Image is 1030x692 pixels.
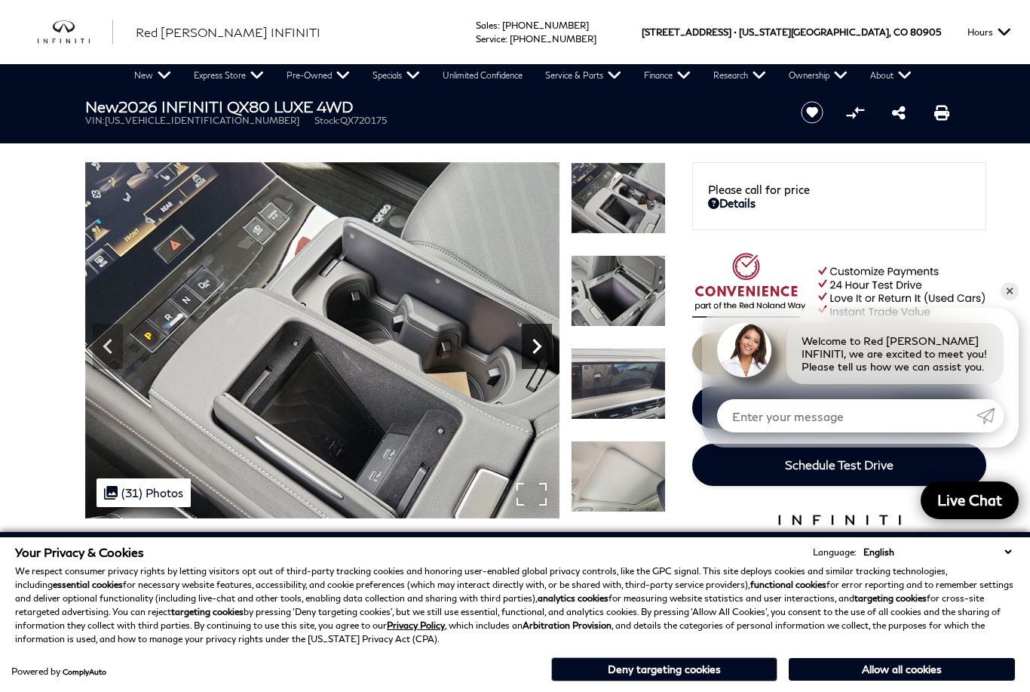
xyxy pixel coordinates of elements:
[976,399,1004,432] a: Submit
[813,548,857,557] div: Language:
[93,324,123,369] div: Previous
[717,323,771,377] img: Agent profile photo
[85,97,118,115] strong: New
[692,444,986,486] a: Schedule Test Drive
[97,478,191,507] div: (31) Photos
[717,399,976,432] input: Enter your message
[538,592,608,604] strong: analytics cookies
[750,579,826,590] strong: functional cookies
[571,348,666,420] img: New 2026 RADIANT WHITE INFINITI LUXE 4WD image 20
[171,606,244,617] strong: targeting cookies
[523,620,612,631] strong: Arbitration Provision
[571,162,666,234] img: New 2026 RADIANT WHITE INFINITI LUXE 4WD image 18
[708,183,810,196] span: Please call for price
[642,26,941,38] a: [STREET_ADDRESS] • [US_STATE][GEOGRAPHIC_DATA], CO 80905
[182,64,275,87] a: Express Store
[136,25,320,39] span: Red [PERSON_NAME] INFINITI
[633,64,702,87] a: Finance
[854,592,927,604] strong: targeting cookies
[476,33,505,45] span: Service
[505,33,507,45] span: :
[522,324,552,369] div: Next
[123,64,923,87] nav: Main Navigation
[361,64,431,87] a: Specials
[551,657,777,681] button: Deny targeting cookies
[859,64,923,87] a: About
[105,115,299,126] span: [US_VEHICLE_IDENTIFICATION_NUMBER]
[498,20,500,31] span: :
[789,658,1015,681] button: Allow all cookies
[123,64,182,87] a: New
[15,564,1015,646] p: We respect consumer privacy rights by letting visitors opt out of third-party tracking cookies an...
[85,115,105,126] span: VIN:
[502,20,589,31] a: [PHONE_NUMBER]
[340,115,387,126] span: QX720175
[314,115,340,126] span: Stock:
[53,579,123,590] strong: essential cookies
[708,196,970,210] a: Details
[786,323,1004,384] div: Welcome to Red [PERSON_NAME] INFINITI, we are excited to meet you! Please tell us how we can assi...
[692,333,986,375] a: Start Your Deal
[777,64,859,87] a: Ownership
[934,103,949,121] a: Print this New 2026 INFINITI QX80 LUXE 4WD
[702,64,777,87] a: Research
[534,64,633,87] a: Service & Parts
[387,620,445,631] a: Privacy Policy
[571,441,666,512] img: New 2026 RADIANT WHITE INFINITI LUXE 4WD image 21
[38,20,113,45] img: INFINITI
[892,103,906,121] a: Share this New 2026 INFINITI QX80 LUXE 4WD
[275,64,361,87] a: Pre-Owned
[766,511,913,571] img: infinitipremiumcare.png
[38,20,113,45] a: infiniti
[15,545,144,559] span: Your Privacy & Cookies
[63,667,106,676] a: ComplyAuto
[571,255,666,327] img: New 2026 RADIANT WHITE INFINITI LUXE 4WD image 19
[85,98,775,115] h1: 2026 INFINITI QX80 LUXE 4WD
[692,386,982,429] a: Instant Trade Value
[844,101,866,124] button: Compare Vehicle
[476,20,498,31] span: Sales
[860,545,1015,559] select: Language Select
[431,64,534,87] a: Unlimited Confidence
[785,457,894,472] span: Schedule Test Drive
[136,23,320,42] a: Red [PERSON_NAME] INFINITI
[85,162,559,518] img: New 2026 RADIANT WHITE INFINITI LUXE 4WD image 18
[921,481,1019,519] a: Live Chat
[795,100,829,125] button: Save vehicle
[11,667,106,676] div: Powered by
[510,33,596,45] a: [PHONE_NUMBER]
[930,491,1010,509] span: Live Chat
